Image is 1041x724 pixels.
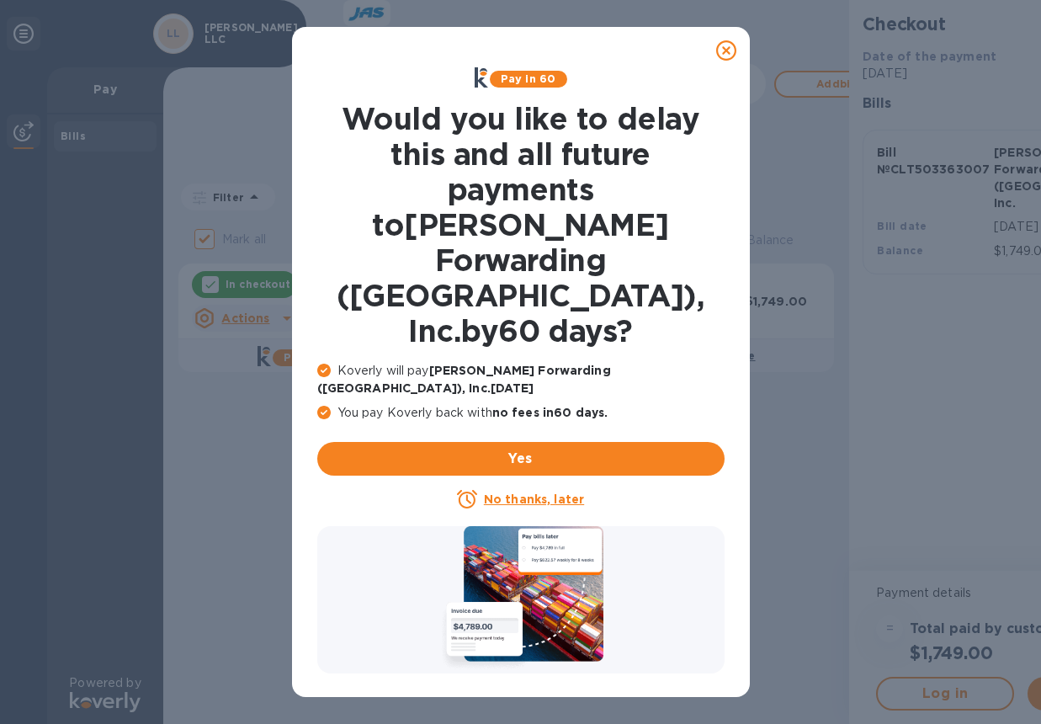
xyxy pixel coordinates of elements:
[492,406,608,419] b: no fees in 60 days .
[317,404,725,422] p: You pay Koverly back with
[317,362,725,397] p: Koverly will pay
[317,364,611,395] b: [PERSON_NAME] Forwarding ([GEOGRAPHIC_DATA]), Inc. [DATE]
[331,449,711,469] span: Yes
[484,492,584,506] u: No thanks, later
[317,101,725,349] h1: Would you like to delay this and all future payments to [PERSON_NAME] Forwarding ([GEOGRAPHIC_DAT...
[317,442,725,476] button: Yes
[501,72,555,85] b: Pay in 60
